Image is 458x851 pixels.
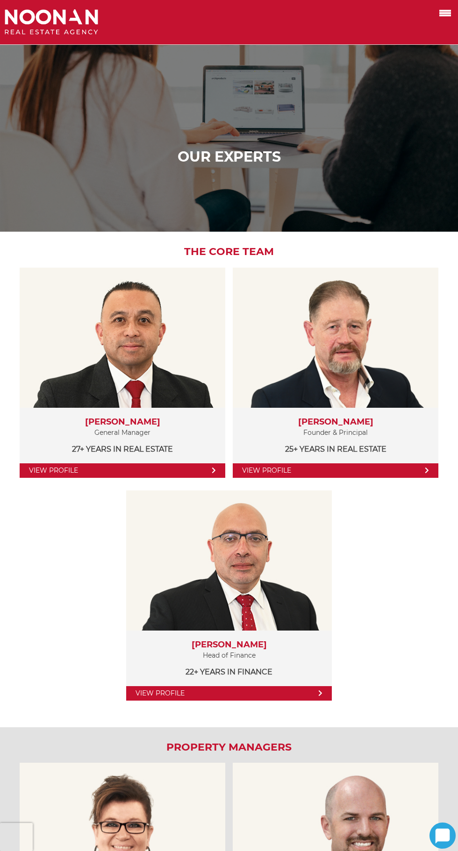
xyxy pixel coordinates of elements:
p: Founder & Principal [242,427,429,439]
p: Head of Finance [136,650,322,661]
a: View Profile [233,463,438,478]
h3: [PERSON_NAME] [136,640,322,650]
h2: The Core Team [9,246,449,258]
p: 25+ years in Real Estate [242,443,429,455]
p: 27+ years in Real Estate [29,443,216,455]
h2: Property Managers [9,741,449,753]
p: 22+ years in Finance [136,666,322,678]
h3: [PERSON_NAME] [242,417,429,427]
img: Noonan Real Estate Agency [5,9,98,35]
a: View Profile [126,686,332,701]
h1: Our Experts [9,149,449,165]
h3: [PERSON_NAME] [29,417,216,427]
p: General Manager [29,427,216,439]
a: View Profile [20,463,225,478]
